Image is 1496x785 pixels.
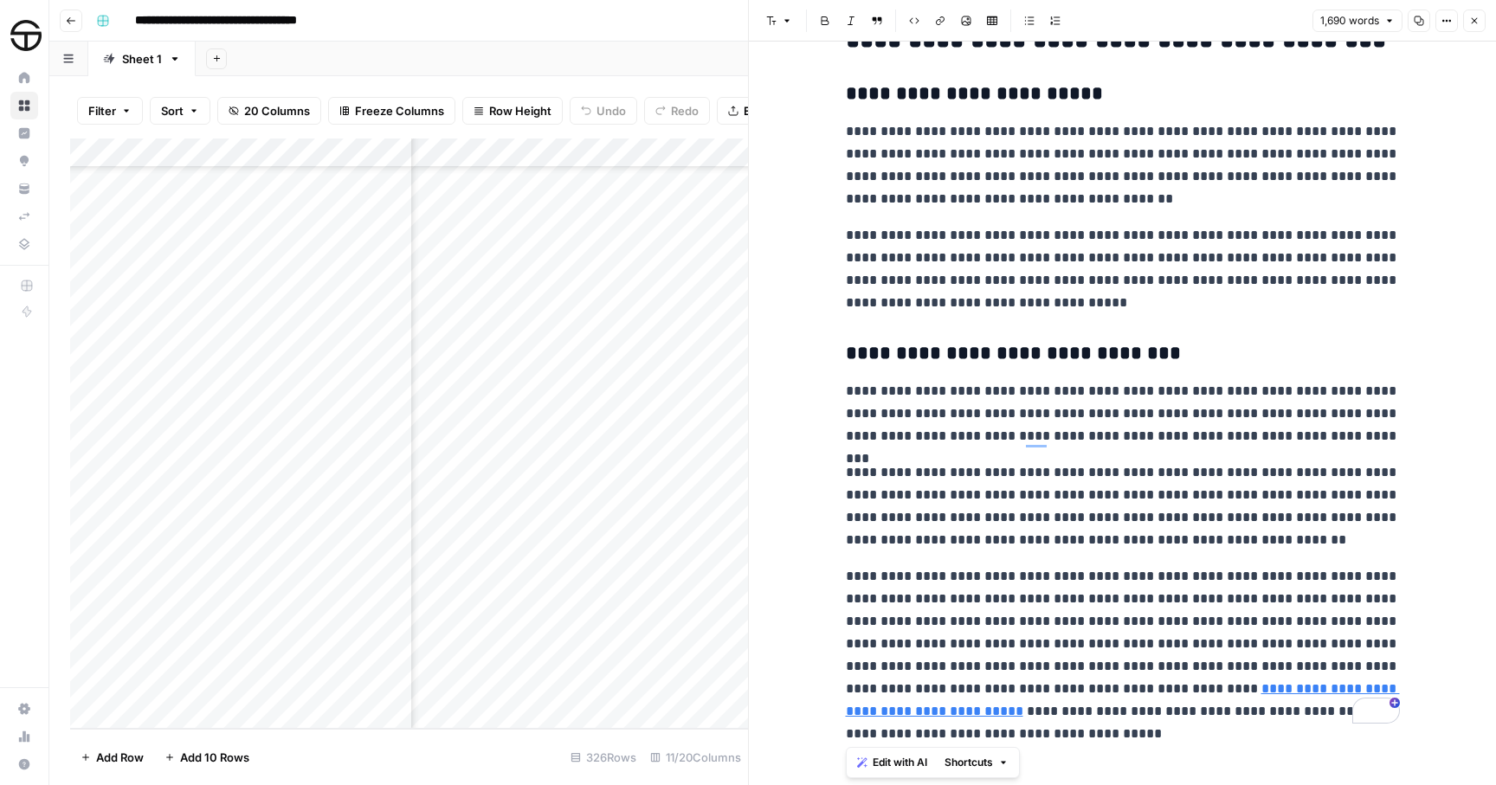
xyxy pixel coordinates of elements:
span: Shortcuts [945,755,993,770]
span: Filter [88,102,116,119]
button: Freeze Columns [328,97,455,125]
button: Shortcuts [938,751,1016,774]
span: Redo [671,102,699,119]
a: Usage [10,723,38,750]
button: Undo [570,97,637,125]
button: Add 10 Rows [154,743,260,771]
a: Home [10,64,38,92]
span: Add 10 Rows [180,749,249,766]
a: Browse [10,92,38,119]
span: 20 Columns [244,102,310,119]
a: Syncs [10,203,38,230]
button: Sort [150,97,210,125]
span: 1,690 words [1320,13,1379,29]
button: 20 Columns [217,97,321,125]
button: Add Row [70,743,154,771]
span: Row Height [489,102,551,119]
button: Row Height [462,97,563,125]
div: 11/20 Columns [643,743,748,771]
button: Edit with AI [850,751,934,774]
button: Workspace: SimpleTire [10,14,38,57]
a: Insights [10,119,38,147]
button: Filter [77,97,143,125]
a: Opportunities [10,147,38,175]
button: Redo [644,97,710,125]
span: Undo [596,102,626,119]
a: Data Library [10,230,38,258]
div: 326 Rows [564,743,643,771]
img: SimpleTire Logo [10,20,42,51]
span: Freeze Columns [355,102,444,119]
span: Sort [161,102,184,119]
button: Export CSV [717,97,816,125]
a: Sheet 1 [88,42,196,76]
button: 1,690 words [1312,10,1402,32]
span: Edit with AI [873,755,927,770]
a: Settings [10,695,38,723]
button: Help + Support [10,750,38,778]
div: Sheet 1 [122,50,162,68]
span: Add Row [96,749,144,766]
a: Your Data [10,175,38,203]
